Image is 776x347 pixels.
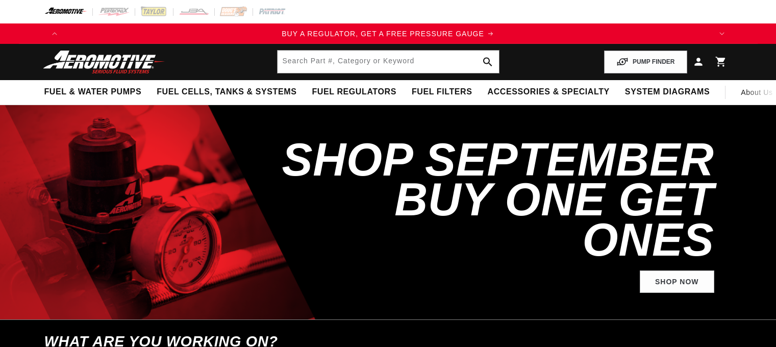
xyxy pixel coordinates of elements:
[312,87,396,97] span: Fuel Regulators
[278,51,499,73] input: Search by Part Number, Category or Keyword
[65,28,712,39] div: Announcement
[712,23,732,44] button: Translation missing: en.sections.announcements.next_announcement
[19,23,758,44] slideshow-component: Translation missing: en.sections.announcements.announcement_bar
[741,88,772,96] span: About Us
[617,80,717,104] summary: System Diagrams
[44,23,65,44] button: Translation missing: en.sections.announcements.previous_announcement
[640,270,714,293] a: Shop Now
[282,30,484,38] span: BUY A REGULATOR, GET A FREE PRESSURE GAUGE
[404,80,480,104] summary: Fuel Filters
[44,87,142,97] span: Fuel & Water Pumps
[488,87,610,97] span: Accessories & Specialty
[625,87,710,97] span: System Diagrams
[604,51,687,73] button: PUMP FINDER
[278,140,714,260] h2: SHOP SEPTEMBER BUY ONE GET ONES
[157,87,296,97] span: Fuel Cells, Tanks & Systems
[65,28,712,39] a: BUY A REGULATOR, GET A FREE PRESSURE GAUGE
[37,80,149,104] summary: Fuel & Water Pumps
[477,51,499,73] button: search button
[480,80,617,104] summary: Accessories & Specialty
[65,28,712,39] div: 1 of 4
[149,80,304,104] summary: Fuel Cells, Tanks & Systems
[40,50,168,74] img: Aeromotive
[412,87,472,97] span: Fuel Filters
[304,80,404,104] summary: Fuel Regulators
